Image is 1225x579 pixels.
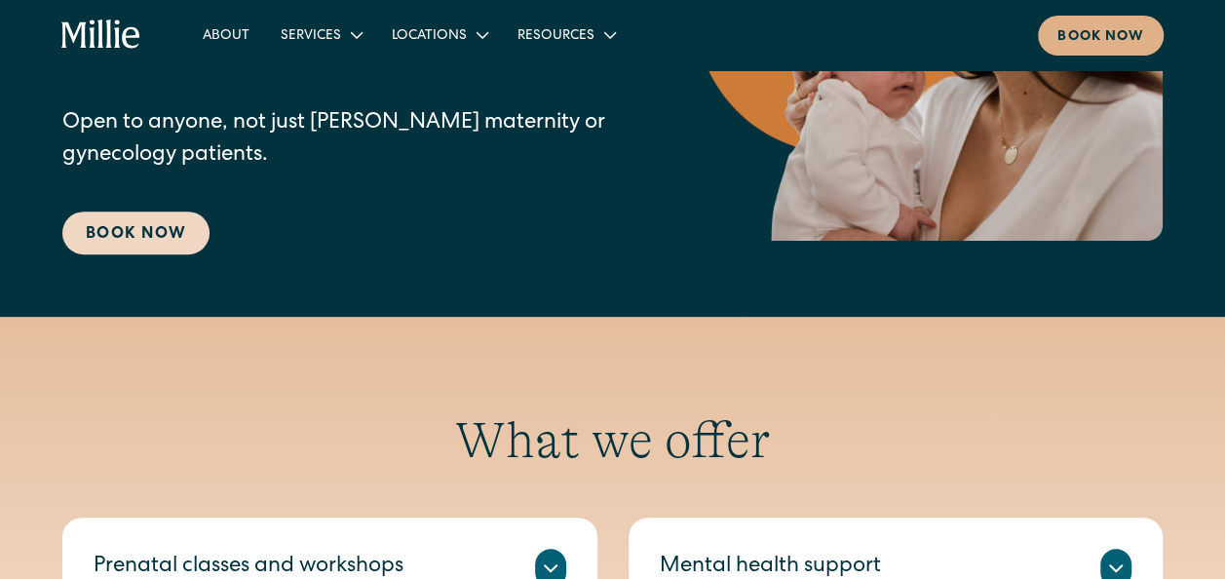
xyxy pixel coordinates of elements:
a: Book now [1038,16,1164,56]
div: Resources [517,26,594,47]
div: Services [265,19,376,51]
a: About [187,19,265,51]
div: Services [281,26,341,47]
div: Locations [392,26,467,47]
div: Locations [376,19,502,51]
a: Book Now [62,212,210,254]
h2: What we offer [62,410,1163,471]
div: Resources [502,19,630,51]
a: home [61,19,140,51]
div: Book now [1057,27,1144,48]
